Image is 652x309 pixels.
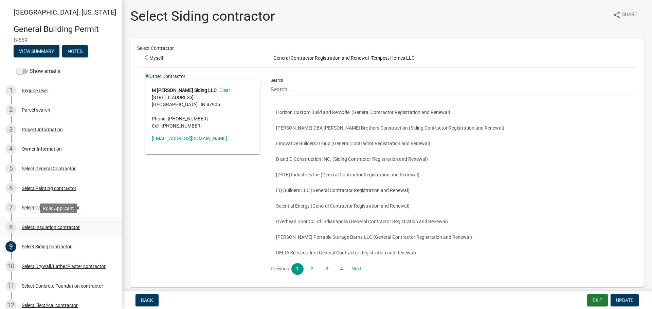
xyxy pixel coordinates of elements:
div: 2 [5,104,16,115]
button: View Summary [14,45,59,57]
div: Parcel search [22,108,50,112]
span: General Contractor Registration and Renewal - [271,55,371,61]
a: 3 [321,263,333,275]
div: Select Electrical contractor [22,303,78,308]
div: 10 [5,261,16,272]
div: 4 [5,143,16,154]
span: Share [622,11,637,19]
a: 4 [336,263,348,275]
strong: M [PERSON_NAME] Siding LLC [152,88,217,93]
label: Show emails [16,67,60,75]
div: 8 [5,222,16,233]
button: [PERSON_NAME] DBA [PERSON_NAME] Brothers Construction (Siding Contractor Registration and Renewal) [271,120,637,136]
button: Innovative Builders Group (General Contractor Registration and Renewal) [271,136,637,151]
div: 1 [5,85,16,96]
span: [GEOGRAPHIC_DATA], [US_STATE] [14,8,116,16]
abbr: Phone - [152,116,168,121]
button: Solential Energy (General Contractor Registration and Renewal) [271,198,637,214]
div: Select Contractor [132,45,642,52]
div: Select Painting contractor [22,186,76,191]
i: share [613,11,621,19]
button: DELTA Services, Inc (General Contractor Registration and Renewal) [271,245,637,260]
button: D and O Construction INC. (Siding Contractor Registration and Renewal) [271,151,637,167]
div: 3 [5,124,16,135]
div: Myself [145,55,260,62]
a: Next [350,263,362,275]
div: Select Concrete Foundation contractor [22,284,103,288]
a: 2 [306,263,318,275]
div: Project Information [22,127,63,132]
span: [PHONE_NUMBER] [162,123,202,129]
span: B-669 [14,37,109,43]
div: 11 [5,281,16,291]
h1: Select Siding contractor [130,8,275,24]
input: Search... [271,82,637,96]
button: [PERSON_NAME] Portable Storage Barns LLC (General Contractor Registration and Renewal) [271,229,637,245]
span: Back [141,297,153,303]
button: Exit [587,294,608,306]
div: Role: Applicant [40,204,77,213]
button: Horizon Custom Build and Remodel (General Contractor Registration and Renewal) [271,104,637,120]
div: Other Contractor [140,73,266,280]
div: Tempest Homes LLC [266,55,642,62]
div: Select Siding contractor [22,244,72,249]
div: Select Insulation contractor [22,225,80,230]
div: Select General Contractor [22,166,76,171]
nav: Page navigation [271,263,637,275]
wm-modal-confirm: Notes [62,49,88,54]
button: Back [135,294,159,306]
div: Select Carpentry contractor [22,205,80,210]
button: Overhead Door Co. of Indianapolis (General Contractor Registration and Renewal) [271,214,637,229]
div: 7 [5,202,16,213]
span: Update [616,297,633,303]
button: Update [611,294,639,306]
button: [DATE] Industries Inc (General Contractor Registration and Renewal) [271,167,637,182]
button: Notes [62,45,88,57]
div: 9 [5,241,16,252]
a: Clear [217,88,230,93]
button: EQ Builders LLC (General Contractor Registration and Renewal) [271,182,637,198]
button: shareShare [607,8,642,21]
a: 1 [291,263,304,275]
div: 6 [5,183,16,194]
h4: General Building Permit [14,24,117,34]
span: [PHONE_NUMBER] [168,116,208,121]
div: 5 [5,163,16,174]
a: [EMAIL_ADDRESS][DOMAIN_NAME] [152,136,227,141]
div: Select Drywall/Lathe/Plaster contractor [22,264,106,269]
div: Require User [22,88,48,93]
div: Owner Information [22,147,62,151]
abbr: Cell - [152,123,162,129]
wm-modal-confirm: Summary [14,49,59,54]
address: [STREET_ADDRESS] [GEOGRAPHIC_DATA] , IN 47905 [152,87,254,130]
